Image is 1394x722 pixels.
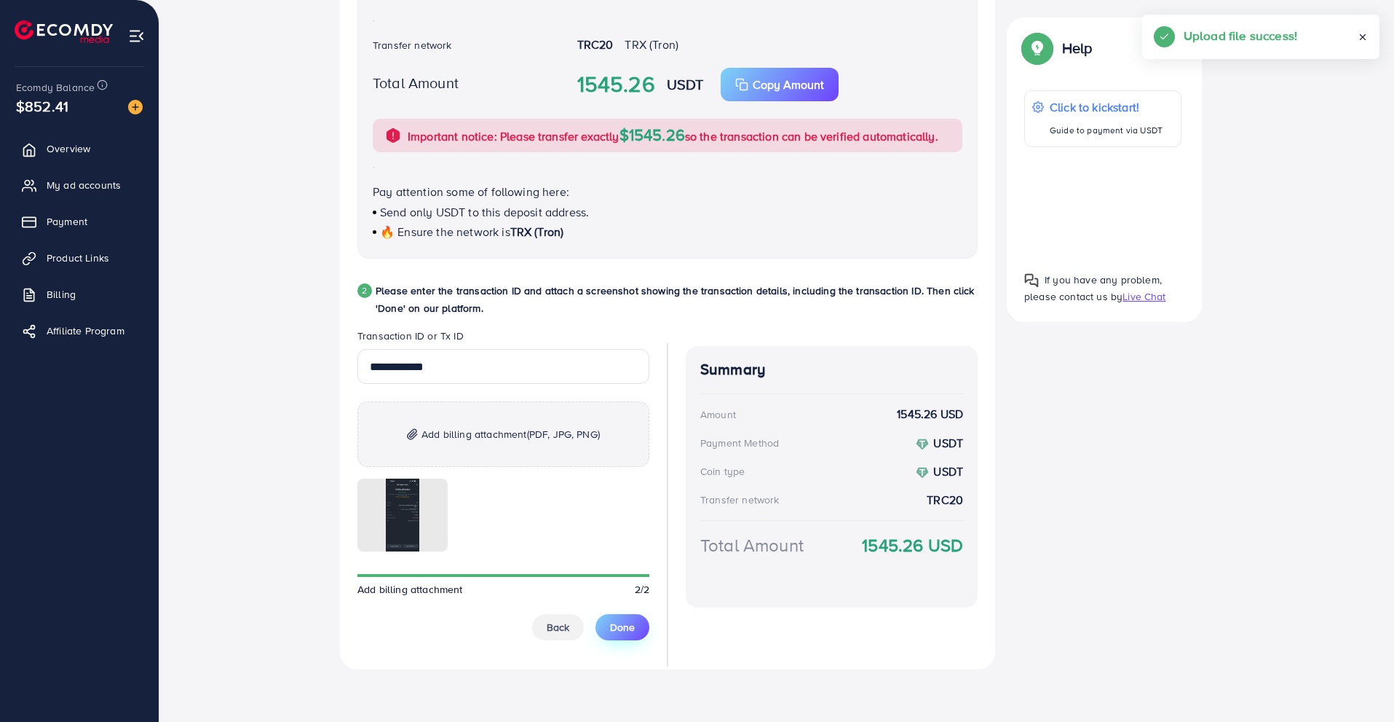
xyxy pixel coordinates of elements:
[753,76,824,93] p: Copy Amount
[357,283,372,298] div: 2
[47,214,87,229] span: Payment
[619,123,685,146] span: $1545.26
[721,68,839,101] button: Copy Amount
[128,100,143,114] img: image
[1024,272,1162,304] span: If you have any problem, please contact us by
[547,620,569,635] span: Back
[1184,26,1297,45] h5: Upload file success!
[916,466,929,479] img: coin
[897,406,963,423] strong: 1545.26 USD
[1050,98,1163,116] p: Click to kickstart!
[11,280,148,309] a: Billing
[1062,39,1093,57] p: Help
[47,178,121,192] span: My ad accounts
[700,464,745,479] div: Coin type
[11,316,148,345] a: Affiliate Program
[635,582,649,597] span: 2/2
[927,492,963,509] strong: TRC20
[527,427,600,442] span: (PDF, JPG, PNG)
[933,463,963,479] strong: USDT
[700,407,736,422] div: Amount
[15,20,113,43] img: logo
[373,203,962,221] p: Send only USDT to this deposit address.
[1050,122,1163,139] p: Guide to payment via USDT
[577,68,655,101] strong: 1545.26
[916,438,929,451] img: coin
[376,282,978,317] p: Please enter the transaction ID and attach a screenshot showing the transaction details, includin...
[386,479,419,552] img: img uploaded
[667,74,704,95] strong: USDT
[595,614,649,640] button: Done
[380,224,510,240] span: 🔥 Ensure the network is
[700,493,780,507] div: Transfer network
[610,620,635,635] span: Done
[357,582,463,597] span: Add billing attachment
[16,95,68,117] span: $852.41
[1332,656,1383,711] iframe: Chat
[510,224,564,240] span: TRX (Tron)
[11,207,148,236] a: Payment
[11,243,148,272] a: Product Links
[933,435,963,451] strong: USDT
[408,126,938,145] p: Important notice: Please transfer exactly so the transaction can be verified automatically.
[128,28,145,44] img: menu
[47,323,124,338] span: Affiliate Program
[1024,35,1050,61] img: Popup guide
[407,428,418,441] img: img
[11,170,148,200] a: My ad accounts
[384,127,402,144] img: alert
[373,183,962,200] p: Pay attention some of following here:
[11,134,148,163] a: Overview
[47,251,109,265] span: Product Links
[357,329,649,349] legend: Transaction ID or Tx ID
[577,36,614,52] strong: TRC20
[16,80,95,95] span: Ecomdy Balance
[625,36,678,52] span: TRX (Tron)
[47,141,90,156] span: Overview
[373,38,452,52] label: Transfer network
[700,533,804,558] div: Total Amount
[862,533,963,558] strong: 1545.26 USD
[1122,289,1165,304] span: Live Chat
[532,614,584,640] button: Back
[47,287,76,302] span: Billing
[700,436,779,450] div: Payment Method
[421,425,600,443] span: Add billing attachment
[1024,273,1039,288] img: Popup guide
[700,361,963,379] h4: Summary
[373,72,459,93] label: Total Amount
